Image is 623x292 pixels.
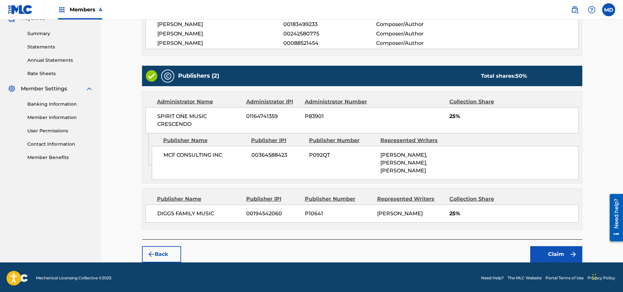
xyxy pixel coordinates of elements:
a: Contact Information [27,141,93,148]
img: 7ee5dd4eb1f8a8e3ef2f.svg [147,250,155,258]
div: Total shares: [481,72,527,80]
div: Administrator IPI [246,98,300,106]
a: Privacy Policy [588,275,615,281]
div: Publisher Name [163,137,246,144]
div: Collection Share [449,98,513,106]
span: Members [70,6,102,13]
span: Member Settings [21,85,67,93]
a: Summary [27,30,93,37]
span: 00364588423 [251,151,304,159]
h5: Publishers (2) [178,72,219,80]
div: Publisher Name [157,195,241,203]
a: Annual Statements [27,57,93,64]
a: The MLC Website [508,275,542,281]
button: Claim [530,246,582,262]
img: Member Settings [8,85,16,93]
a: Banking Information [27,101,93,108]
span: [PERSON_NAME], [PERSON_NAME], [PERSON_NAME] [380,152,427,174]
span: 00242580775 [283,30,376,38]
div: Help [585,3,598,16]
iframe: Chat Widget [590,261,623,292]
span: Mechanical Licensing Collective © 2025 [36,275,111,281]
img: expand [85,85,93,93]
img: Publishers [164,72,172,80]
a: User Permissions [27,127,93,134]
a: Member Benefits [27,154,93,161]
span: DIGGS FAMILY MUSIC [157,210,242,218]
img: Valid [146,70,157,82]
span: Composer/Author [376,39,460,47]
img: Top Rightsholders [58,6,66,14]
span: [PERSON_NAME] [157,30,284,38]
span: 00194542060 [246,210,300,218]
span: 00088521454 [283,39,376,47]
iframe: Resource Center [605,192,623,244]
div: Publisher Number [309,137,375,144]
div: Publisher Number [305,195,372,203]
a: Rate Sheets [27,70,93,77]
div: Collection Share [449,195,513,203]
div: Represented Writers [377,195,445,203]
div: Publisher IPI [246,195,300,203]
div: Administrator Number [305,98,372,106]
span: 50 % [516,73,527,79]
span: Composer/Author [376,20,460,28]
a: Member Information [27,114,93,121]
span: P092QT [309,151,375,159]
span: [PERSON_NAME] [377,210,423,217]
a: Portal Terms of Use [545,275,584,281]
span: Composer/Author [376,30,460,38]
img: search [571,6,579,14]
a: Need Help? [481,275,504,281]
button: Back [142,246,181,262]
div: User Menu [602,3,615,16]
span: 25% [449,113,578,120]
span: P10641 [305,210,372,218]
div: Represented Writers [380,137,447,144]
a: Public Search [568,3,581,16]
img: MLC Logo [8,5,33,14]
span: 25% [449,210,578,218]
span: MCF CONSULTING INC [163,151,247,159]
span: 00183499233 [283,20,376,28]
span: 01164741359 [246,113,300,120]
img: f7272a7cc735f4ea7f67.svg [569,250,577,258]
div: Administrator Name [157,98,241,106]
span: [PERSON_NAME] [157,39,284,47]
a: Statements [27,44,93,50]
span: P83901 [305,113,372,120]
span: 4 [99,7,102,13]
img: help [588,6,596,14]
div: Publisher IPI [251,137,304,144]
span: SPIRIT ONE MUSIC CRESCENDO [157,113,242,128]
span: [PERSON_NAME] [157,20,284,28]
div: Drag [592,267,596,287]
